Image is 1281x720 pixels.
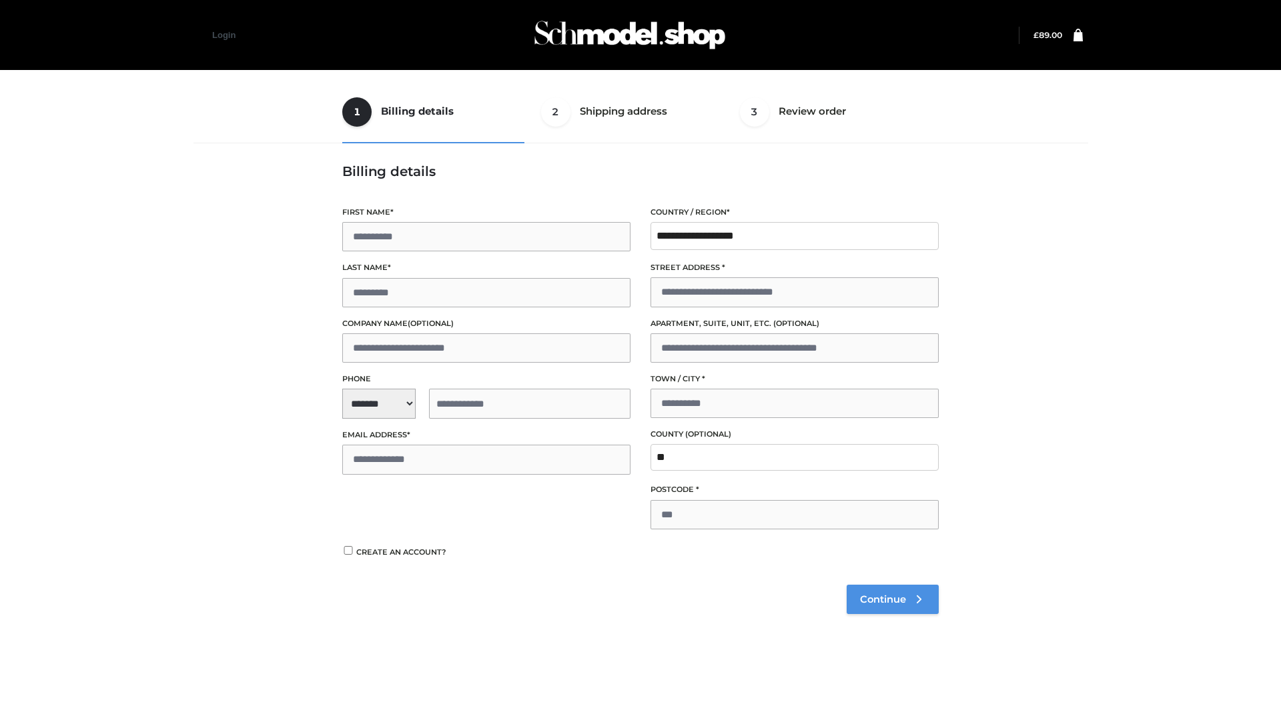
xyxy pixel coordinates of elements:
[342,317,630,330] label: Company name
[212,30,236,40] a: Login
[1033,30,1062,40] bdi: 89.00
[530,9,730,61] img: Schmodel Admin 964
[847,585,939,614] a: Continue
[342,206,630,219] label: First name
[342,546,354,555] input: Create an account?
[1033,30,1039,40] span: £
[651,261,939,274] label: Street address
[356,547,446,557] span: Create an account?
[651,428,939,441] label: County
[651,206,939,219] label: Country / Region
[685,429,731,439] span: (optional)
[773,319,819,328] span: (optional)
[1033,30,1062,40] a: £89.00
[342,261,630,274] label: Last name
[651,373,939,385] label: Town / City
[342,373,630,385] label: Phone
[342,429,630,441] label: Email address
[651,317,939,330] label: Apartment, suite, unit, etc.
[651,483,939,496] label: Postcode
[860,593,906,605] span: Continue
[408,319,454,328] span: (optional)
[342,163,939,179] h3: Billing details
